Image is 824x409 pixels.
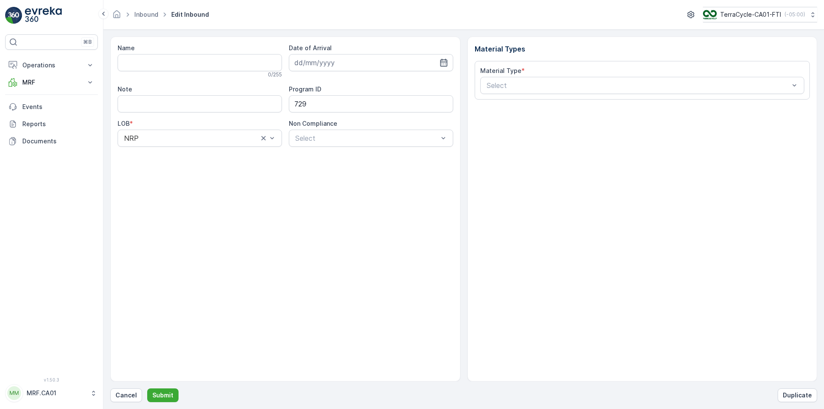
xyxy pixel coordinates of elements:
img: TC_BVHiTW6.png [703,10,717,19]
p: MRF [22,78,81,87]
p: Duplicate [783,391,812,400]
button: Operations [5,57,98,74]
button: MMMRF.CA01 [5,384,98,402]
p: Submit [152,391,173,400]
p: Cancel [115,391,137,400]
a: Homepage [112,13,121,20]
input: dd/mm/yyyy [289,54,453,71]
button: MRF [5,74,98,91]
p: Documents [22,137,94,145]
p: ⌘B [83,39,92,45]
label: Material Type [480,67,521,74]
label: Non Compliance [289,120,337,127]
img: logo [5,7,22,24]
p: Select [295,133,438,143]
button: Duplicate [778,388,817,402]
button: TerraCycle-CA01-FTI(-05:00) [703,7,817,22]
label: Date of Arrival [289,44,332,52]
label: Note [118,85,132,93]
p: MRF.CA01 [27,389,86,397]
a: Inbound [134,11,158,18]
a: Reports [5,115,98,133]
p: TerraCycle-CA01-FTI [720,10,781,19]
button: Cancel [110,388,142,402]
a: Documents [5,133,98,150]
p: Select [487,80,790,91]
img: logo_light-DOdMpM7g.png [25,7,62,24]
button: Submit [147,388,179,402]
span: v 1.50.3 [5,377,98,382]
div: MM [7,386,21,400]
p: 0 / 255 [268,71,282,78]
label: Program ID [289,85,321,93]
p: Operations [22,61,81,70]
label: LOB [118,120,130,127]
p: Material Types [475,44,810,54]
p: ( -05:00 ) [785,11,805,18]
p: Reports [22,120,94,128]
label: Name [118,44,135,52]
p: Events [22,103,94,111]
a: Events [5,98,98,115]
span: Edit Inbound [170,10,211,19]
